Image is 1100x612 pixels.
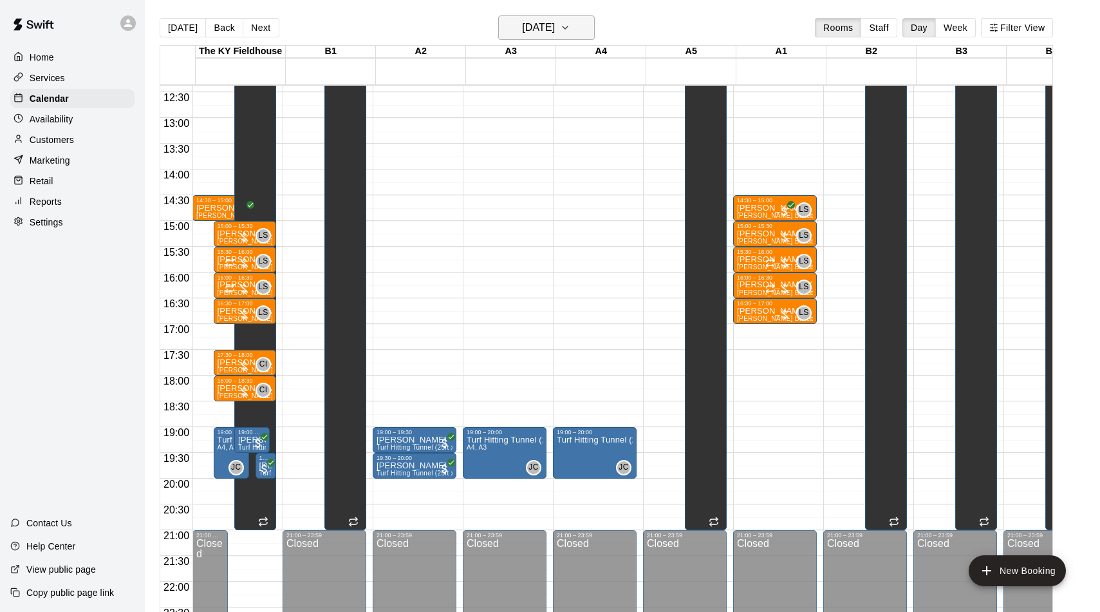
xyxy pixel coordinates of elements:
[30,195,62,208] p: Reports
[10,213,135,232] a: Settings
[799,229,808,242] span: LS
[765,258,776,268] span: Recurring event
[234,427,270,453] div: 19:00 – 19:30: Jeremiah Young
[796,228,812,244] div: Leo Seminati
[10,130,135,149] a: Customers
[10,151,135,170] div: Marketing
[286,46,376,58] div: B1
[10,171,135,191] div: Retail
[801,228,812,244] span: Leo Seminati
[238,429,266,435] div: 19:00 – 19:30
[528,461,538,474] span: JC
[917,532,993,539] div: 21:00 – 23:59
[160,504,192,515] span: 20:30
[796,305,812,321] div: Leo Seminati
[30,133,74,146] p: Customers
[902,18,936,37] button: Day
[160,195,192,206] span: 14:30
[1007,532,1083,539] div: 21:00 – 23:59
[258,255,268,268] span: LS
[377,455,452,461] div: 19:30 – 20:00
[826,46,917,58] div: B2
[969,555,1066,586] button: add
[796,280,812,295] div: Leo Seminati
[377,470,471,477] span: Turf Hitting Tunnel (25ft x 50ft)
[799,307,808,320] span: LS
[214,376,277,401] div: 18:00 – 18:30: Ethan Smith
[553,427,637,479] div: 19:00 – 20:00: Turf Hitting Tunnel (25ft x 50ft)
[935,18,976,37] button: Week
[799,255,808,268] span: LS
[30,175,53,187] p: Retail
[26,517,72,530] p: Contact Us
[733,195,817,221] div: 14:30 – 15:00: Kaleb Hinton
[979,517,989,527] span: Recurring event
[160,556,192,567] span: 21:30
[526,460,541,475] div: Jacob Caruso
[261,228,271,244] span: Leo Seminati
[737,532,813,539] div: 21:00 – 23:59
[10,68,135,88] div: Services
[286,532,362,539] div: 21:00 – 23:59
[256,357,271,372] div: Chris Ingoglia
[160,169,192,180] span: 14:00
[160,324,192,335] span: 17:00
[796,254,812,269] div: Leo Seminati
[737,315,907,322] span: [PERSON_NAME] Baseball/Softball (Hitting or Fielding)
[647,532,723,539] div: 21:00 – 23:59
[373,453,456,479] div: 19:30 – 20:00: Adam Davis
[160,18,206,37] button: [DATE]
[616,460,631,475] div: Jacob Caruso
[218,263,387,271] span: [PERSON_NAME] Baseball/Softball (Hitting or Fielding)
[218,300,273,307] div: 16:30 – 17:00
[736,46,826,58] div: A1
[30,154,70,167] p: Marketing
[26,540,75,553] p: Help Center
[10,192,135,211] a: Reports
[256,280,271,295] div: Leo Seminati
[218,378,273,384] div: 18:00 – 18:30
[737,274,813,281] div: 16:00 – 16:30
[214,350,277,376] div: 17:30 – 18:00: Noah Cady
[981,18,1053,37] button: Filter View
[261,357,271,372] span: Chris Ingoglia
[261,305,271,321] span: Leo Seminati
[225,258,235,268] span: Recurring event
[256,228,271,244] div: Leo Seminati
[218,367,304,374] span: [PERSON_NAME] (Pitching)
[377,429,452,435] div: 19:00 – 19:30
[467,429,543,435] div: 19:00 – 20:00
[196,212,366,219] span: [PERSON_NAME] Baseball/Softball (Hitting or Fielding)
[646,46,736,58] div: A5
[377,444,471,451] span: Turf Hitting Tunnel (25ft x 50ft)
[801,305,812,321] span: Leo Seminati
[10,89,135,108] a: Calendar
[160,530,192,541] span: 21:00
[466,46,556,58] div: A3
[26,563,96,576] p: View public page
[214,273,277,298] div: 16:00 – 16:30: Leo Seminati (Hitting or Fielding) Baseball/Softball
[531,460,541,475] span: Jacob Caruso
[196,197,272,204] div: 14:30 – 15:00
[737,249,813,255] div: 15:30 – 16:00
[225,283,235,294] span: Recurring event
[815,18,861,37] button: Rooms
[218,274,273,281] div: 16:00 – 16:30
[377,532,452,539] div: 21:00 – 23:59
[737,300,813,307] div: 16:30 – 17:00
[160,144,192,155] span: 13:30
[218,223,273,229] div: 15:00 – 15:30
[557,532,633,539] div: 21:00 – 23:59
[373,427,456,453] div: 19:00 – 19:30: Jeremiah Young
[778,205,791,218] span: All customers have paid
[737,197,813,204] div: 14:30 – 15:00
[214,427,249,479] div: 19:00 – 20:00: Turf Hitting Tunnel (25ft x 50ft)
[160,92,192,103] span: 12:30
[228,460,244,475] div: Jacob Caruso
[376,46,466,58] div: A2
[30,216,63,229] p: Settings
[218,238,387,245] span: [PERSON_NAME] Baseball/Softball (Hitting or Fielding)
